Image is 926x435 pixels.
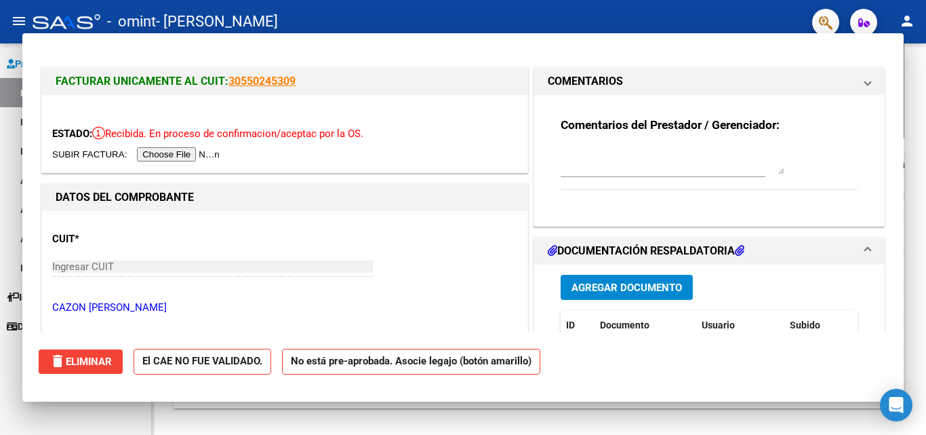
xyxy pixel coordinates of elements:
[7,290,70,305] span: Instructivos
[282,349,540,375] strong: No está pre-aprobada. Asocie legajo (botón amarillo)
[49,356,112,368] span: Eliminar
[561,311,595,340] datatable-header-cell: ID
[561,275,693,300] button: Agregar Documento
[561,118,780,132] strong: Comentarios del Prestador / Gerenciador:
[7,319,96,334] span: Datos de contacto
[134,349,271,375] strong: El CAE NO FUE VALIDADO.
[52,231,192,247] p: CUIT
[56,191,194,204] strong: DATOS DEL COMPROBANTE
[595,311,696,340] datatable-header-cell: Documento
[880,389,912,421] div: Open Intercom Messenger
[7,56,130,71] span: Prestadores / Proveedores
[784,311,852,340] datatable-header-cell: Subido
[548,73,623,90] h1: COMENTARIOS
[852,311,920,340] datatable-header-cell: Acción
[899,13,915,29] mat-icon: person
[92,128,363,140] span: Recibida. En proceso de confirmacion/aceptac por la OS.
[566,320,575,330] span: ID
[52,128,92,140] span: ESTADO:
[702,320,735,330] span: Usuario
[548,243,744,259] h1: DOCUMENTACIÓN RESPALDATORIA
[696,311,784,340] datatable-header-cell: Usuario
[11,13,27,29] mat-icon: menu
[56,75,228,88] span: FACTURAR UNICAMENTE AL CUIT:
[534,238,884,265] mat-expansion-panel-header: DOCUMENTACIÓN RESPALDATORIA
[790,320,820,330] span: Subido
[600,320,649,330] span: Documento
[52,300,517,316] p: CAZON [PERSON_NAME]
[39,349,123,374] button: Eliminar
[49,353,66,369] mat-icon: delete
[107,7,156,37] span: - omint
[534,95,884,226] div: COMENTARIOS
[534,68,884,95] mat-expansion-panel-header: COMENTARIOS
[228,75,296,88] a: 30550245309
[571,282,682,294] span: Agregar Documento
[156,7,278,37] span: - [PERSON_NAME]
